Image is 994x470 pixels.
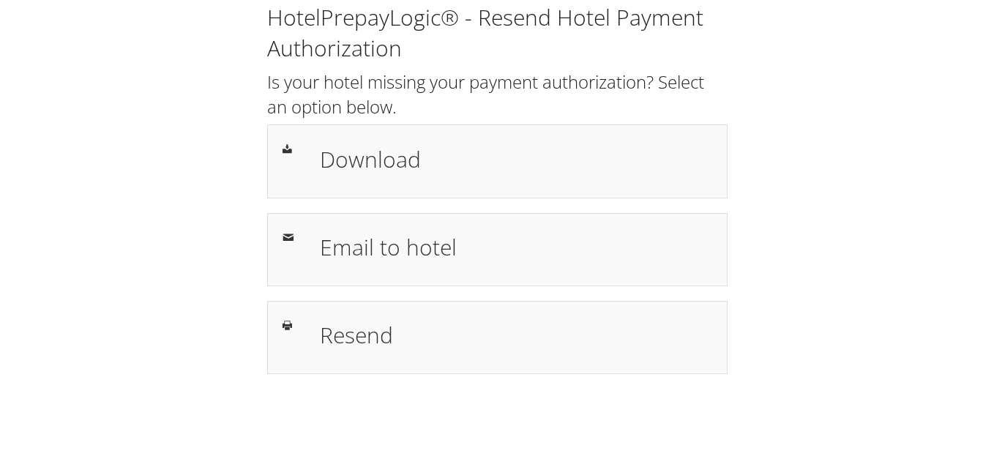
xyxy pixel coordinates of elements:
[320,318,712,351] h1: Resend
[267,213,728,286] a: Email to hotel
[267,2,728,64] h1: HotelPrepayLogic® - Resend Hotel Payment Authorization
[267,301,728,374] a: Resend
[267,124,728,198] a: Download
[267,70,728,119] h2: Is your hotel missing your payment authorization? Select an option below.
[320,143,712,176] h1: Download
[320,231,712,264] h1: Email to hotel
